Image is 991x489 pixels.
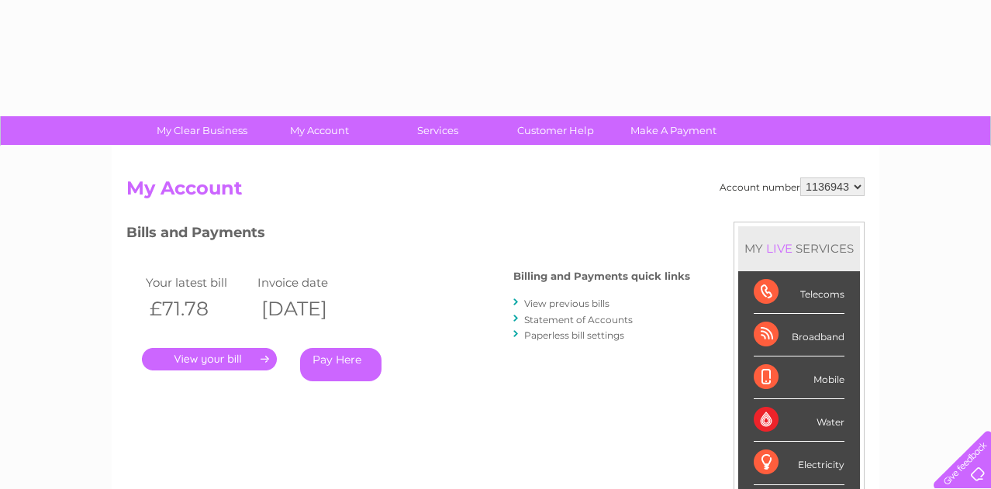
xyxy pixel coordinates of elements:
div: MY SERVICES [738,226,860,270]
div: Account number [720,177,865,196]
td: Invoice date [254,272,365,293]
td: Your latest bill [142,272,254,293]
a: Services [374,116,502,145]
a: . [142,348,277,370]
th: £71.78 [142,293,254,325]
div: Electricity [754,442,844,484]
div: Broadband [754,314,844,356]
th: [DATE] [254,293,365,325]
a: My Account [256,116,384,145]
h4: Billing and Payments quick links [513,270,690,282]
div: Telecoms [754,271,844,314]
a: Customer Help [492,116,620,145]
a: View previous bills [524,298,609,309]
h2: My Account [126,177,865,207]
a: Make A Payment [609,116,737,145]
h3: Bills and Payments [126,222,690,249]
a: Paperless bill settings [524,329,624,341]
div: Water [754,399,844,442]
a: My Clear Business [138,116,266,145]
div: Mobile [754,356,844,399]
div: LIVE [763,241,796,256]
a: Pay Here [300,348,382,381]
a: Statement of Accounts [524,314,633,325]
